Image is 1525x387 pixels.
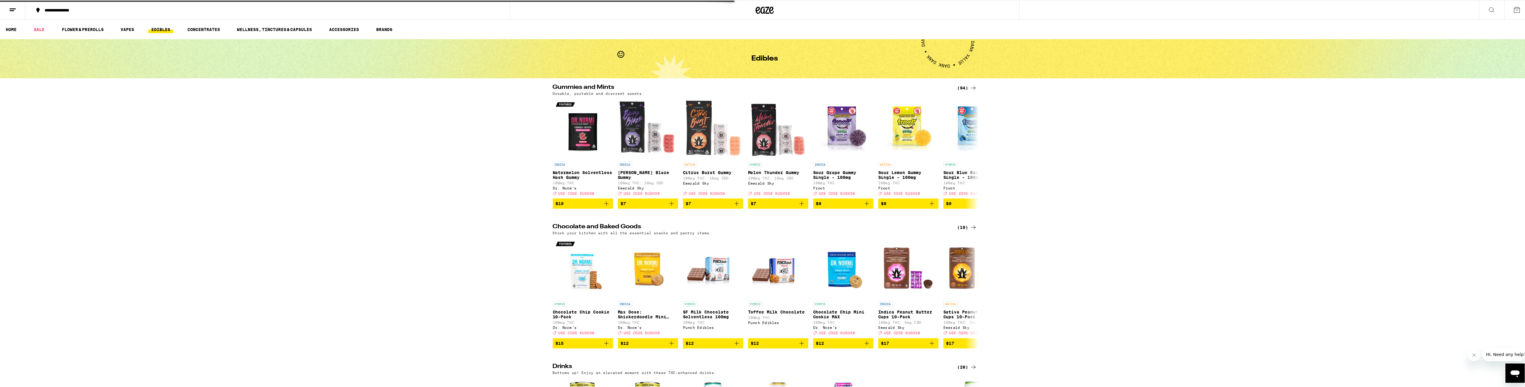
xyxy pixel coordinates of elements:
[683,98,743,158] img: Emerald Sky - Citrus Burst Gummy
[618,98,678,158] img: Emerald Sky - Berry Blaze Gummy
[748,98,808,158] img: Emerald Sky - Melon Thunder Gummy
[553,161,567,167] p: INDICA
[31,25,48,33] a: SALE
[618,301,632,306] p: INDICA
[553,230,712,234] p: Stock your kitchen with all the essential snacks and pantry items.
[878,309,939,319] p: Indica Peanut Butter Cups 10-Pack
[748,237,808,337] a: Open page for Toffee Milk Chocolate from Punch Edibles
[878,186,939,189] div: Froot
[683,309,743,319] p: SF Milk Chocolate Solventless 100mg
[878,98,939,198] a: Open page for Sour Lemon Gummy Single - 100mg from Froot
[683,237,743,337] a: Open page for SF Milk Chocolate Solventless 100mg from Punch Edibles
[558,191,595,195] span: USE CODE KUSH30
[943,198,1004,208] button: Add to bag
[683,325,743,329] div: Punch Edibles
[878,320,939,324] p: 100mg THC: 5mg CBD
[373,25,395,33] a: BRANDS
[754,191,790,195] span: USE CODE KUSH30
[751,340,759,345] span: $12
[618,309,678,319] p: Max Dose: Snickerdoodle Mini Cookie - Indica
[618,237,678,337] a: Open page for Max Dose: Snickerdoodle Mini Cookie - Indica from Dr. Norm's
[748,301,762,306] p: HYBRID
[943,237,1004,298] img: Emerald Sky - Sativa Peanut Butter Cups 10-Pack
[748,98,808,198] a: Open page for Melon Thunder Gummy from Emerald Sky
[748,198,808,208] button: Add to bag
[686,340,694,345] span: $12
[618,98,678,198] a: Open page for Berry Blaze Gummy from Emerald Sky
[553,301,567,306] p: HYBRID
[943,170,1004,179] p: Sour Blue Razz Gummy Single - 100mg
[553,91,644,95] p: Dosable, portable and discreet sweets.
[878,338,939,348] button: Add to bag
[683,338,743,348] button: Add to bag
[957,223,977,230] a: (19)
[813,237,873,337] a: Open page for Chocolate Chip Mini Cookie MAX from Dr. Norm's
[878,325,939,329] div: Emerald Sky
[748,320,808,324] div: Punch Edibles
[748,170,808,174] p: Melon Thunder Gummy
[118,25,137,33] a: VAPES
[683,161,697,167] p: SATIVA
[553,325,613,329] div: Dr. Norm's
[618,320,678,324] p: 108mg THC
[813,186,873,189] div: Froot
[957,363,977,370] a: (28)
[683,181,743,185] div: Emerald Sky
[553,237,613,298] img: Dr. Norm's - Chocolate Chip Cookie 10-Pack
[553,98,613,198] a: Open page for Watermelon Solventless Hash Gummy from Dr. Norm's
[558,331,595,335] span: USE CODE KUSH30
[683,98,743,198] a: Open page for Citrus Burst Gummy from Emerald Sky
[618,186,678,189] div: Emerald Sky
[624,191,660,195] span: USE CODE KUSH30
[881,340,889,345] span: $17
[689,191,725,195] span: USE CODE KUSH30
[748,315,808,319] p: 100mg THC
[748,176,808,179] p: 100mg THC: 10mg CBD
[683,198,743,208] button: Add to bag
[949,191,985,195] span: USE CODE KUSH30
[748,237,808,298] img: Punch Edibles - Toffee Milk Chocolate
[943,98,1004,198] a: Open page for Sour Blue Razz Gummy Single - 100mg from Froot
[813,170,873,179] p: Sour Grape Gummy Single - 100mg
[957,84,977,91] a: (94)
[1505,363,1525,382] iframe: Button to launch messaging window
[553,198,613,208] button: Add to bag
[813,98,873,198] a: Open page for Sour Grape Gummy Single - 100mg from Froot
[819,331,855,335] span: USE CODE KUSH30
[553,320,613,324] p: 100mg THC
[943,309,1004,319] p: Sativa Peanut Butter Cups 10-Pack
[618,180,678,184] p: 100mg THC: 10mg CBD
[683,320,743,324] p: 100mg THC
[553,180,613,184] p: 100mg THC
[556,340,564,345] span: $15
[943,325,1004,329] div: Emerald Sky
[943,180,1004,184] p: 100mg THC
[946,340,954,345] span: $17
[813,161,828,167] p: INDICA
[148,25,173,33] a: EDIBLES
[1483,347,1525,360] iframe: Message from company
[618,161,632,167] p: INDICA
[683,301,697,306] p: HYBRID
[553,363,948,370] h2: Drinks
[553,170,613,179] p: Watermelon Solventless Hash Gummy
[813,237,873,298] img: Dr. Norm's - Chocolate Chip Mini Cookie MAX
[949,331,985,335] span: USE CODE KUSH30
[748,338,808,348] button: Add to bag
[878,237,939,337] a: Open page for Indica Peanut Butter Cups 10-Pack from Emerald Sky
[816,201,822,205] span: $9
[813,180,873,184] p: 100mg THC
[624,331,660,335] span: USE CODE KUSH30
[878,237,939,298] img: Emerald Sky - Indica Peanut Butter Cups 10-Pack
[884,191,920,195] span: USE CODE KUSH30
[813,309,873,319] p: Chocolate Chip Mini Cookie MAX
[621,201,626,205] span: $7
[943,237,1004,337] a: Open page for Sativa Peanut Butter Cups 10-Pack from Emerald Sky
[813,338,873,348] button: Add to bag
[553,370,717,374] p: Bottoms up! Enjoy an elevated moment with these THC-enhanced drinks.
[686,201,691,205] span: $7
[59,25,107,33] a: FLOWER & PREROLLS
